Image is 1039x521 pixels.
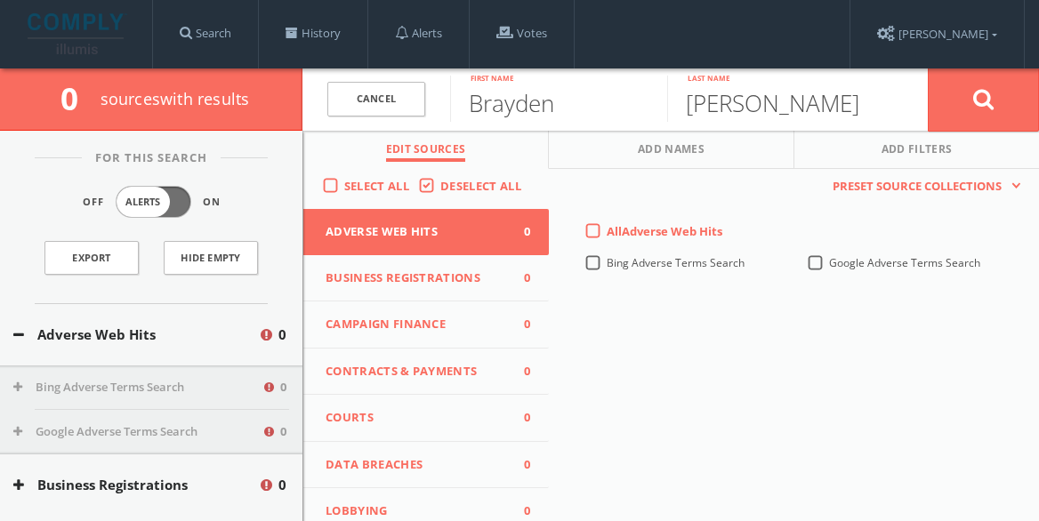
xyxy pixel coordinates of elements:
span: 0 [280,379,286,397]
button: Google Adverse Terms Search [13,423,262,441]
span: 0 [278,475,286,495]
span: On [203,195,221,210]
button: Add Names [549,131,794,169]
span: 0 [504,269,531,287]
span: Preset Source Collections [824,178,1011,196]
img: illumis [28,13,127,54]
button: Hide Empty [164,241,258,275]
button: Business Registrations [13,475,258,495]
button: Data Breaches0 [303,442,549,489]
span: 0 [504,409,531,427]
span: Adverse Web Hits [326,223,504,241]
button: Adverse Web Hits0 [303,209,549,255]
span: 0 [278,325,286,345]
span: Data Breaches [326,456,504,474]
span: source s with results [101,88,250,109]
button: Business Registrations0 [303,255,549,302]
span: 0 [504,363,531,381]
button: Courts0 [303,395,549,442]
button: Preset Source Collections [824,178,1021,196]
button: Adverse Web Hits [13,325,258,345]
span: Edit Sources [386,141,466,162]
button: Add Filters [794,131,1039,169]
span: 0 [504,316,531,333]
span: Deselect All [440,178,521,194]
span: For This Search [82,149,221,167]
a: Export [44,241,139,275]
span: 0 [60,77,93,119]
span: 0 [280,423,286,441]
span: Add Names [638,141,705,162]
a: Cancel [327,82,425,116]
button: Edit Sources [303,131,549,169]
span: Bing Adverse Terms Search [607,255,745,270]
span: 0 [504,456,531,474]
span: Add Filters [882,141,953,162]
button: Contracts & Payments0 [303,349,549,396]
span: Courts [326,409,504,427]
span: Google Adverse Terms Search [829,255,980,270]
button: Campaign Finance0 [303,301,549,349]
span: Campaign Finance [326,316,504,333]
span: Business Registrations [326,269,504,287]
span: Select All [344,178,409,194]
span: 0 [504,502,531,520]
span: All Adverse Web Hits [607,223,722,239]
span: 0 [504,223,531,241]
span: Contracts & Payments [326,363,504,381]
button: Bing Adverse Terms Search [13,379,262,397]
span: Off [83,195,104,210]
span: Lobbying [326,502,504,520]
